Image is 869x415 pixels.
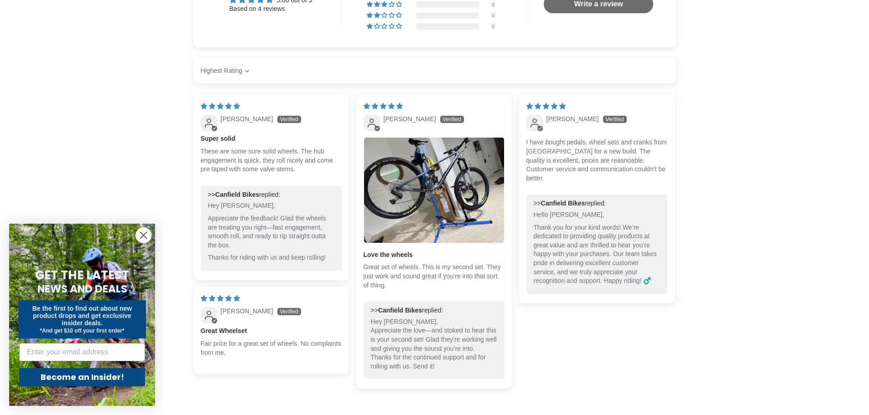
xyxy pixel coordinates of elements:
span: [PERSON_NAME] [384,115,436,123]
p: I have bought pedals, wheel sets and cranks from [GEOGRAPHIC_DATA] for a new build. The quality i... [526,138,667,183]
span: NEWS AND DEALS [37,282,127,296]
div: >> replied: [534,199,660,208]
p: Appreciate the feedback! Glad the wheels are treating you right—fast engagement, smooth roll, and... [208,214,334,250]
div: >> replied: [208,190,334,200]
div: >> replied: [371,306,497,315]
a: Link to user picture 1 [364,137,505,243]
span: [PERSON_NAME] [221,115,273,123]
p: Hey [PERSON_NAME], [208,201,334,210]
span: GET THE LATEST [35,267,129,283]
p: Great set of wheels. This is my second set. They just work and sound great if you’re into that so... [364,263,505,290]
span: 5 star review [201,295,240,302]
p: Thanks for riding with us and keep rolling! [208,253,334,262]
b: Great Wheelset [201,327,342,336]
p: These are some sure solid wheels. The hub engagement is quick, they roll nicely and come pre tape... [201,147,342,174]
span: *And get $10 off your first order* [40,328,124,334]
button: Become an Insider! [19,368,145,386]
span: 5 star review [201,102,240,110]
b: Canfield Bikes [378,307,422,314]
p: Thank you for your kind words! We’re dedicated to providing quality products at great value and a... [534,223,660,286]
input: Enter your email address [19,343,145,361]
b: Canfield Bikes [215,191,259,198]
span: [PERSON_NAME] [221,307,273,315]
span: Be the first to find out about new product drops and get exclusive insider deals. [32,305,132,327]
p: Fair price for a great set of wheels. No complaints from me. [201,339,342,357]
button: Close dialog [135,227,151,243]
b: Love the wheels [364,251,505,260]
b: Canfield Bikes [541,200,585,207]
b: Super solid [201,134,342,143]
span: [PERSON_NAME] [546,115,599,123]
img: User picture [364,138,504,243]
select: Sort dropdown [201,62,252,80]
span: 5 star review [526,102,566,110]
span: 5 star review [364,102,403,110]
p: Hello [PERSON_NAME], [534,210,660,220]
div: Based on 4 reviews [229,5,312,14]
p: Hey [PERSON_NAME], Appreciate the love—and stoked to hear this is your second set! Glad they’re w... [371,318,497,371]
